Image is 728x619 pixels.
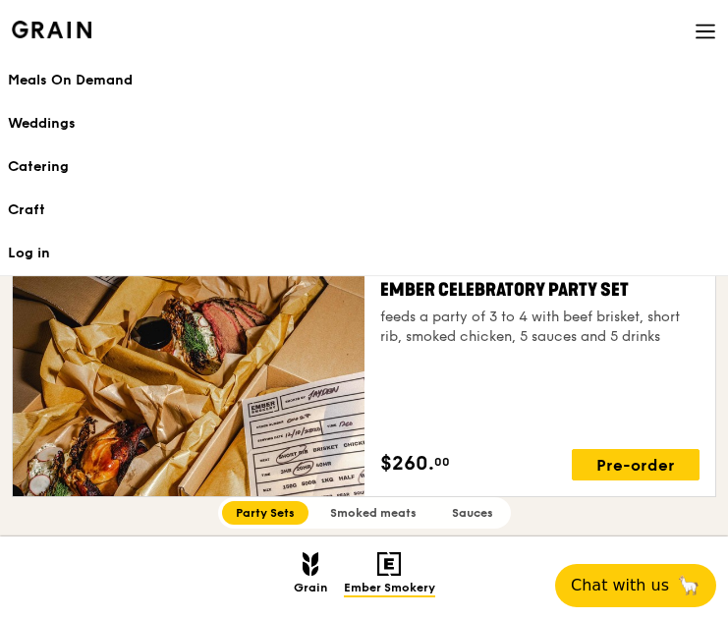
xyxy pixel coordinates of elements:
[555,564,716,607] button: Chat with us🦙
[380,449,434,478] span: $260.
[571,574,669,597] span: Chat with us
[380,308,700,347] div: feeds a party of 3 to 4 with beef brisket, short rib, smoked chicken, 5 sauces and 5 drinks
[8,200,720,220] div: Craft
[303,552,319,576] img: Grain mobile logo
[12,21,91,38] img: Grain
[8,232,720,275] a: Log in
[8,71,720,90] h1: Meals On Demand
[572,449,700,480] div: Pre-order
[344,581,435,597] span: Ember Smokery
[380,276,700,304] div: Ember Celebratory Party Set
[8,189,720,232] a: Craft
[294,581,328,597] span: Grain
[8,157,720,177] div: Catering
[8,145,720,189] a: Catering
[434,454,450,470] span: 00
[377,552,401,576] img: Ember Smokery mobile logo
[8,102,720,145] a: Weddings
[677,574,700,597] span: 🦙
[8,114,720,134] div: Weddings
